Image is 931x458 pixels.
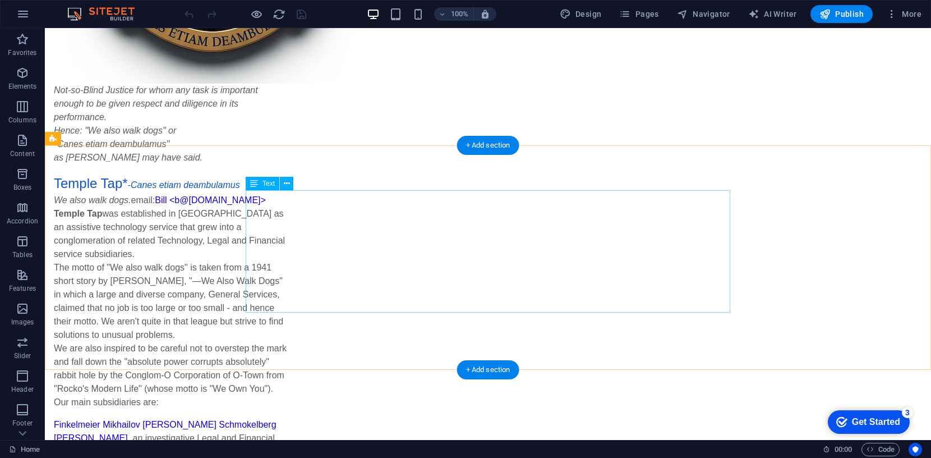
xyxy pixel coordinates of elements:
p: Elements [8,82,37,91]
span: : [842,445,844,454]
p: Footer [12,419,33,428]
span: AI Writer [748,8,797,20]
p: Content [10,149,35,158]
button: Pages [615,5,663,23]
div: + Add section [457,136,519,155]
p: Features [9,284,36,293]
div: Design (Ctrl+Alt+Y) [555,5,606,23]
span: More [886,8,921,20]
p: Accordion [7,217,38,226]
p: Images [11,318,34,327]
div: Get Started [33,12,81,22]
i: On resize automatically adjust zoom level to fit chosen device. [480,9,490,19]
img: Editor Logo [64,7,149,21]
div: + Add section [457,360,519,379]
button: Design [555,5,606,23]
button: 100% [434,7,474,21]
button: Usercentrics [909,443,922,456]
span: Design [560,8,602,20]
button: Navigator [672,5,735,23]
p: Columns [8,116,36,125]
h6: 100% [451,7,469,21]
p: Tables [12,250,33,259]
i: Reload page [273,8,285,21]
button: Publish [810,5,873,23]
span: 00 00 [835,443,852,456]
h6: Session time [823,443,852,456]
div: 3 [83,2,94,13]
button: reload [272,7,285,21]
button: Code [861,443,900,456]
span: Publish [819,8,864,20]
p: Boxes [13,183,32,192]
span: Text [262,180,275,187]
span: Navigator [677,8,730,20]
p: Favorites [8,48,36,57]
span: Code [867,443,895,456]
a: Click to cancel selection. Double-click to open Pages [9,443,40,456]
button: More [882,5,926,23]
p: Header [11,385,34,394]
p: Slider [14,351,31,360]
span: Pages [619,8,658,20]
button: AI Writer [744,5,801,23]
div: Get Started 3 items remaining, 40% complete [9,6,91,29]
button: Click here to leave preview mode and continue editing [250,7,263,21]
